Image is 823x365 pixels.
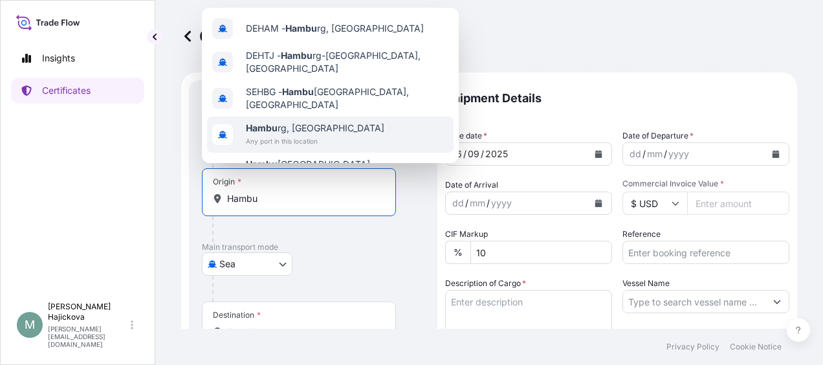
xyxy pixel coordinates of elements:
[588,193,609,214] button: Calendar
[445,277,526,290] label: Description of Cargo
[622,277,670,290] label: Vessel Name
[445,129,487,142] span: Issue date
[664,146,667,162] div: /
[246,158,448,184] span: [GEOGRAPHIC_DATA], [GEOGRAPHIC_DATA]
[445,179,498,192] span: Date of Arrival
[622,228,661,241] label: Reference
[202,242,424,252] p: Main transport mode
[202,8,459,163] div: Show suggestions
[281,50,313,61] b: Hambu
[246,122,384,135] span: rg, [GEOGRAPHIC_DATA]
[246,49,448,75] span: DEHTJ - rg-[GEOGRAPHIC_DATA], [GEOGRAPHIC_DATA]
[666,342,719,352] p: Privacy Policy
[181,26,331,47] p: Get a Certificate
[730,342,782,352] p: Cookie Notice
[445,228,488,241] label: CIF Markup
[465,195,468,211] div: /
[42,84,91,97] p: Certificates
[445,80,789,116] p: Shipment Details
[588,144,609,164] button: Calendar
[246,122,278,133] b: Hambu
[246,135,384,148] span: Any port in this location
[622,241,789,264] input: Enter booking reference
[463,146,466,162] div: /
[48,325,128,348] p: [PERSON_NAME][EMAIL_ADDRESS][DOMAIN_NAME]
[451,195,465,211] div: day,
[48,302,128,322] p: [PERSON_NAME] Hajickova
[202,252,292,276] button: Select transport
[487,195,490,211] div: /
[622,129,694,142] span: Date of Departure
[285,23,317,34] b: Hambu
[42,52,75,65] p: Insights
[227,326,380,338] input: Destination
[481,146,484,162] div: /
[765,290,789,313] button: Show suggestions
[490,195,513,211] div: year,
[466,146,481,162] div: month,
[687,192,789,215] input: Enter amount
[622,179,789,189] span: Commercial Invoice Value
[642,146,646,162] div: /
[484,146,509,162] div: year,
[445,241,470,264] div: %
[246,159,278,170] b: Hambu
[667,146,690,162] div: year,
[646,146,664,162] div: month,
[219,258,236,271] span: Sea
[628,146,642,162] div: day,
[246,22,424,35] span: DEHAM - rg, [GEOGRAPHIC_DATA]
[227,192,380,205] input: Origin
[213,177,241,187] div: Origin
[282,86,314,97] b: Hambu
[246,85,448,111] span: SEHBG - [GEOGRAPHIC_DATA], [GEOGRAPHIC_DATA]
[623,290,765,313] input: Type to search vessel name or IMO
[213,310,261,320] div: Destination
[765,144,786,164] button: Calendar
[470,241,612,264] input: Enter percentage between 0 and 10%
[468,195,487,211] div: month,
[25,318,35,331] span: M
